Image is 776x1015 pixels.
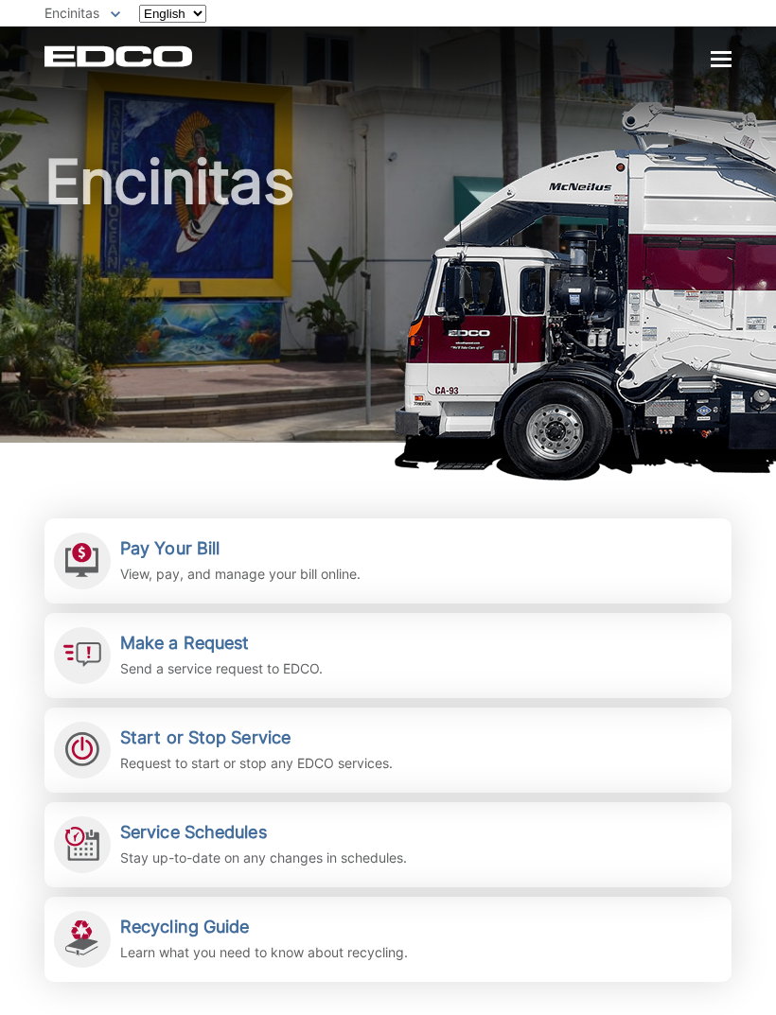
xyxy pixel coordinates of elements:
[44,613,732,698] a: Make a Request Send a service request to EDCO.
[120,753,393,774] p: Request to start or stop any EDCO services.
[120,917,408,937] h2: Recycling Guide
[44,802,732,887] a: Service Schedules Stay up-to-date on any changes in schedules.
[44,518,732,604] a: Pay Your Bill View, pay, and manage your bill online.
[139,5,206,23] select: Select a language
[44,897,732,982] a: Recycling Guide Learn what you need to know about recycling.
[120,538,361,559] h2: Pay Your Bill
[120,633,323,654] h2: Make a Request
[120,822,407,843] h2: Service Schedules
[120,727,393,748] h2: Start or Stop Service
[44,5,99,21] span: Encinitas
[120,658,323,679] p: Send a service request to EDCO.
[120,564,361,585] p: View, pay, and manage your bill online.
[44,151,732,451] h1: Encinitas
[120,942,408,963] p: Learn what you need to know about recycling.
[120,848,407,868] p: Stay up-to-date on any changes in schedules.
[44,45,195,67] a: EDCD logo. Return to the homepage.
